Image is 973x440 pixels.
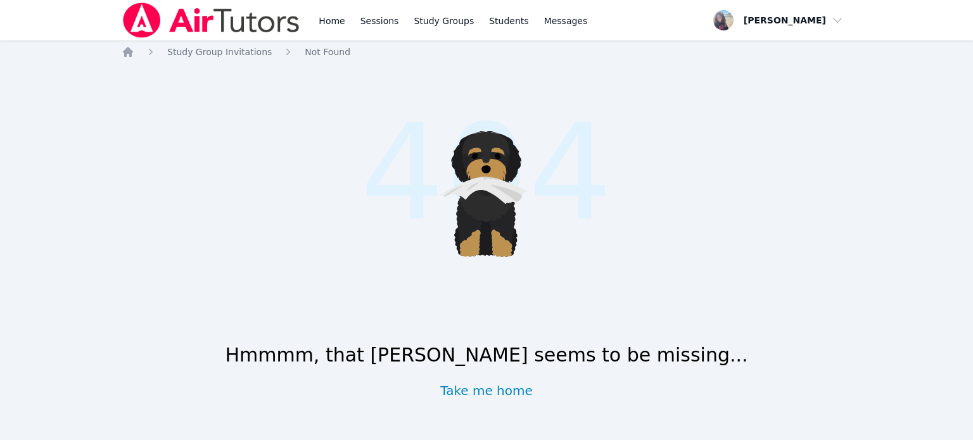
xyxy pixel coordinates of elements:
a: Study Group Invitations [167,46,272,58]
h1: Hmmmm, that [PERSON_NAME] seems to be missing... [225,344,747,367]
span: Messages [544,15,588,27]
nav: Breadcrumb [122,46,851,58]
a: Take me home [440,382,533,399]
span: 404 [360,74,613,272]
span: Not Found [305,47,350,57]
img: Air Tutors [122,3,301,38]
span: Study Group Invitations [167,47,272,57]
a: Not Found [305,46,350,58]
